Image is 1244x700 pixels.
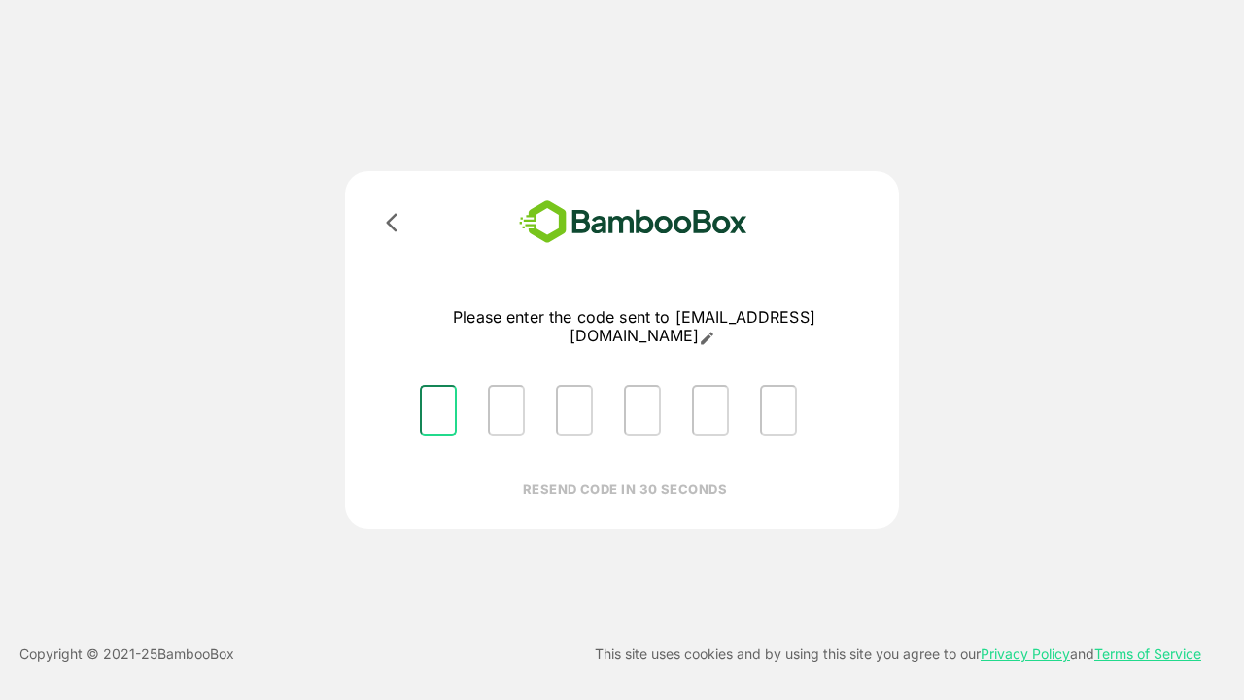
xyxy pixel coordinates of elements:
p: Copyright © 2021- 25 BambooBox [19,643,234,666]
p: Please enter the code sent to [EMAIL_ADDRESS][DOMAIN_NAME] [404,308,864,346]
p: This site uses cookies and by using this site you agree to our and [595,643,1201,666]
input: Please enter OTP character 4 [624,385,661,436]
img: bamboobox [491,194,776,250]
input: Please enter OTP character 1 [420,385,457,436]
input: Please enter OTP character 2 [488,385,525,436]
input: Please enter OTP character 5 [692,385,729,436]
a: Terms of Service [1094,646,1201,662]
input: Please enter OTP character 6 [760,385,797,436]
input: Please enter OTP character 3 [556,385,593,436]
a: Privacy Policy [981,646,1070,662]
